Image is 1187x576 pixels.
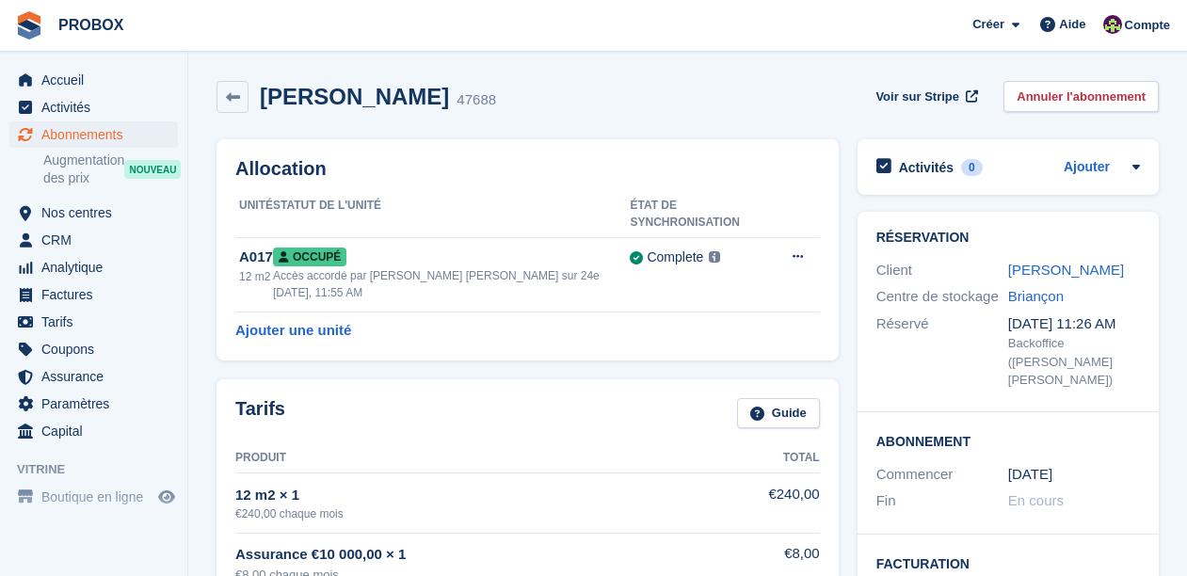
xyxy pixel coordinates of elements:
[1008,262,1124,278] a: [PERSON_NAME]
[43,151,178,188] a: Augmentation des prix NOUVEAU
[235,505,741,522] div: €240,00 chaque mois
[41,227,154,253] span: CRM
[457,89,496,111] div: 47688
[876,286,1008,308] div: Centre de stockage
[876,231,1140,246] h2: Réservation
[41,391,154,417] span: Paramètres
[41,67,154,93] span: Accueil
[1008,492,1064,508] span: En cours
[41,484,154,510] span: Boutique en ligne
[9,200,178,226] a: menu
[1008,313,1140,335] div: [DATE] 11:26 AM
[9,418,178,444] a: menu
[239,247,273,268] div: A017
[41,200,154,226] span: Nos centres
[273,248,346,266] span: Occupé
[41,363,154,390] span: Assurance
[1059,15,1085,34] span: Aide
[9,336,178,362] a: menu
[9,484,178,510] a: menu
[1103,15,1122,34] img: Jackson Collins
[9,363,178,390] a: menu
[41,336,154,362] span: Coupons
[9,94,178,120] a: menu
[124,160,181,179] div: NOUVEAU
[876,260,1008,281] div: Client
[43,152,124,187] span: Augmentation des prix
[9,391,178,417] a: menu
[15,11,43,40] img: stora-icon-8386f47178a22dfd0bd8f6a31ec36ba5ce8667c1dd55bd0f319d3a0aa187defe.svg
[235,158,820,180] h2: Allocation
[41,121,154,148] span: Abonnements
[235,398,285,429] h2: Tarifs
[876,490,1008,512] div: Fin
[155,486,178,508] a: Boutique d'aperçu
[41,281,154,308] span: Factures
[9,309,178,335] a: menu
[899,159,954,176] h2: Activités
[1003,81,1159,112] a: Annuler l'abonnement
[235,320,351,342] a: Ajouter une unité
[630,191,779,238] th: État de synchronisation
[260,84,449,109] h2: [PERSON_NAME]
[273,191,630,238] th: Statut de l'unité
[1008,334,1140,390] div: Backoffice ([PERSON_NAME] [PERSON_NAME])
[741,473,819,533] td: €240,00
[876,553,1140,572] h2: Facturation
[1008,464,1052,486] time: 2024-07-23 23:00:00 UTC
[876,464,1008,486] div: Commencer
[709,251,720,263] img: icon-info-grey-7440780725fd019a000dd9b08b2336e03edf1995a4989e88bcd33f0948082b44.svg
[1125,16,1170,35] span: Compte
[875,88,959,106] span: Voir sur Stripe
[647,248,703,267] div: Complete
[9,281,178,308] a: menu
[41,309,154,335] span: Tarifs
[235,544,741,566] div: Assurance €10 000,00 × 1
[876,431,1140,450] h2: Abonnement
[235,443,741,473] th: Produit
[961,159,983,176] div: 0
[972,15,1004,34] span: Créer
[17,460,187,479] span: Vitrine
[9,121,178,148] a: menu
[41,418,154,444] span: Capital
[41,94,154,120] span: Activités
[51,9,131,40] a: PROBOX
[1064,157,1110,179] a: Ajouter
[1008,288,1064,304] a: Briançon
[9,227,178,253] a: menu
[876,313,1008,390] div: Réservé
[239,268,273,285] div: 12 m2
[737,398,820,429] a: Guide
[273,267,630,301] div: Accès accordé par [PERSON_NAME] [PERSON_NAME] sur 24e [DATE], 11:55 AM
[9,254,178,280] a: menu
[235,485,741,506] div: 12 m2 × 1
[235,191,273,238] th: Unité
[868,81,981,112] a: Voir sur Stripe
[9,67,178,93] a: menu
[41,254,154,280] span: Analytique
[741,443,819,473] th: Total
